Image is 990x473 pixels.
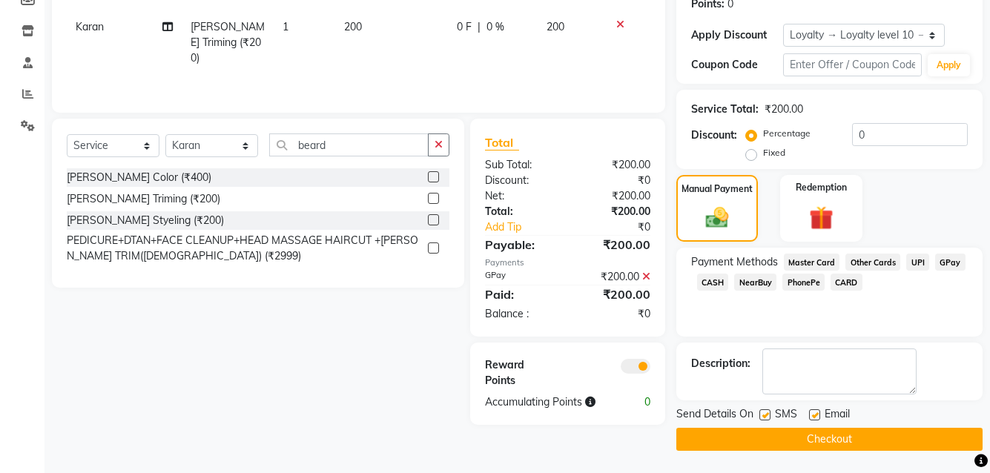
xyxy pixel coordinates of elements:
span: Other Cards [845,254,900,271]
div: ₹200.00 [567,269,661,285]
label: Fixed [763,146,785,159]
div: ₹200.00 [567,157,661,173]
div: Net: [474,188,567,204]
span: UPI [906,254,929,271]
div: Coupon Code [691,57,783,73]
div: ₹200.00 [567,285,661,303]
div: PEDICURE+DTAN+FACE CLEANUP+HEAD MASSAGE HAIRCUT +[PERSON_NAME] TRIM([DEMOGRAPHIC_DATA]) (₹2999) [67,233,422,264]
div: Paid: [474,285,567,303]
span: PhonePe [782,274,825,291]
span: 200 [547,20,564,33]
span: SMS [775,406,797,425]
div: ₹0 [567,173,661,188]
div: Total: [474,204,567,219]
div: ₹0 [567,306,661,322]
span: CASH [697,274,729,291]
span: 0 F [457,19,472,35]
div: Service Total: [691,102,759,117]
span: Total [485,135,519,150]
span: 0 % [486,19,504,35]
span: [PERSON_NAME] Triming (₹200) [191,20,265,64]
img: _cash.svg [699,205,736,231]
div: Discount: [474,173,567,188]
span: 1 [283,20,288,33]
span: | [478,19,481,35]
div: Description: [691,356,750,371]
label: Percentage [763,127,811,140]
div: ₹200.00 [567,188,661,204]
div: [PERSON_NAME] Styeling (₹200) [67,213,224,228]
span: GPay [935,254,966,271]
div: Payments [485,257,650,269]
input: Search or Scan [269,133,429,156]
div: 0 [615,394,661,410]
span: NearBuy [734,274,776,291]
span: Master Card [784,254,840,271]
div: Reward Points [474,357,567,388]
span: Send Details On [676,406,753,425]
span: 200 [344,20,362,33]
div: ₹200.00 [567,236,661,254]
span: Email [825,406,850,425]
div: Discount: [691,128,737,143]
span: Payment Methods [691,254,778,270]
div: [PERSON_NAME] Triming (₹200) [67,191,220,207]
div: Payable: [474,236,567,254]
label: Redemption [796,181,847,194]
button: Apply [928,54,970,76]
label: Manual Payment [682,182,753,196]
a: Add Tip [474,219,583,235]
input: Enter Offer / Coupon Code [783,53,922,76]
div: ₹200.00 [765,102,803,117]
div: ₹200.00 [567,204,661,219]
div: GPay [474,269,567,285]
div: [PERSON_NAME] Color (₹400) [67,170,211,185]
div: Sub Total: [474,157,567,173]
div: ₹0 [583,219,661,235]
button: Checkout [676,428,983,451]
div: Balance : [474,306,567,322]
span: CARD [831,274,862,291]
img: _gift.svg [802,203,841,234]
div: Accumulating Points [474,394,614,410]
span: Karan [76,20,104,33]
div: Apply Discount [691,27,783,43]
